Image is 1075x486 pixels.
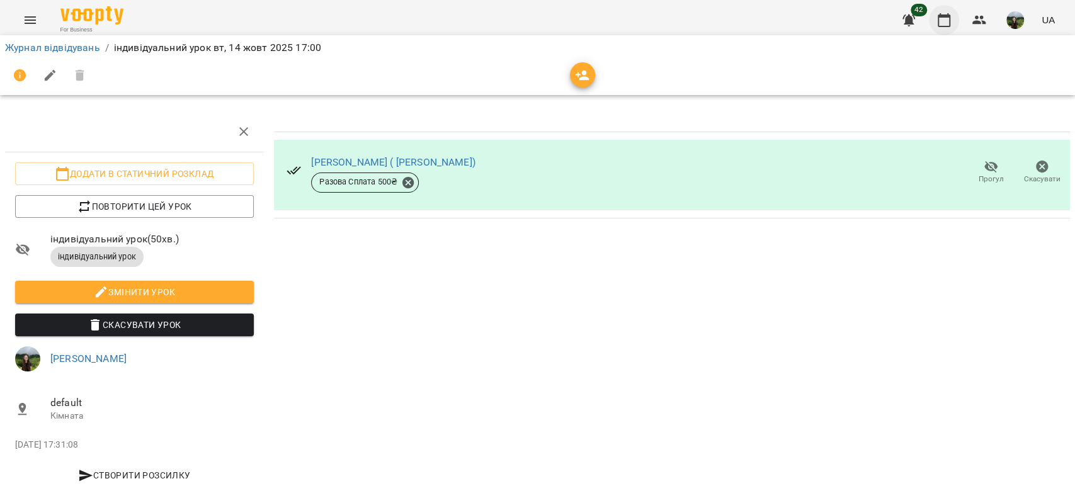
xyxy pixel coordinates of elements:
button: Скасувати [1016,155,1067,190]
a: [PERSON_NAME] ( [PERSON_NAME]) [311,156,475,168]
span: Скасувати [1024,174,1061,184]
button: Menu [15,5,45,35]
img: Voopty Logo [60,6,123,25]
button: Скасувати Урок [15,314,254,336]
span: Створити розсилку [20,468,249,483]
div: Разова Сплата 500₴ [311,172,419,193]
span: Повторити цей урок [25,199,244,214]
span: UA [1042,13,1055,26]
a: [PERSON_NAME] [50,353,127,364]
span: Змінити урок [25,285,244,300]
a: Журнал відвідувань [5,42,100,54]
button: Змінити урок [15,281,254,303]
span: For Business [60,26,123,34]
span: індивідуальний урок [50,251,144,263]
p: Кімната [50,410,254,422]
button: UA [1037,8,1060,31]
span: індивідуальний урок ( 50 хв. ) [50,232,254,247]
button: Прогул [965,155,1016,190]
span: default [50,395,254,410]
span: 42 [911,4,927,16]
span: Прогул [979,174,1004,184]
span: Скасувати Урок [25,317,244,332]
span: Разова Сплата 500 ₴ [312,176,405,188]
p: індивідуальний урок вт, 14 жовт 2025 17:00 [114,40,321,55]
span: Додати в статичний розклад [25,166,244,181]
button: Повторити цей урок [15,195,254,218]
button: Додати в статичний розклад [15,162,254,185]
li: / [105,40,109,55]
nav: breadcrumb [5,40,1070,55]
img: f82d801fe2835fc35205c9494f1794bc.JPG [15,346,40,371]
img: f82d801fe2835fc35205c9494f1794bc.JPG [1006,11,1024,29]
p: [DATE] 17:31:08 [15,439,254,451]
